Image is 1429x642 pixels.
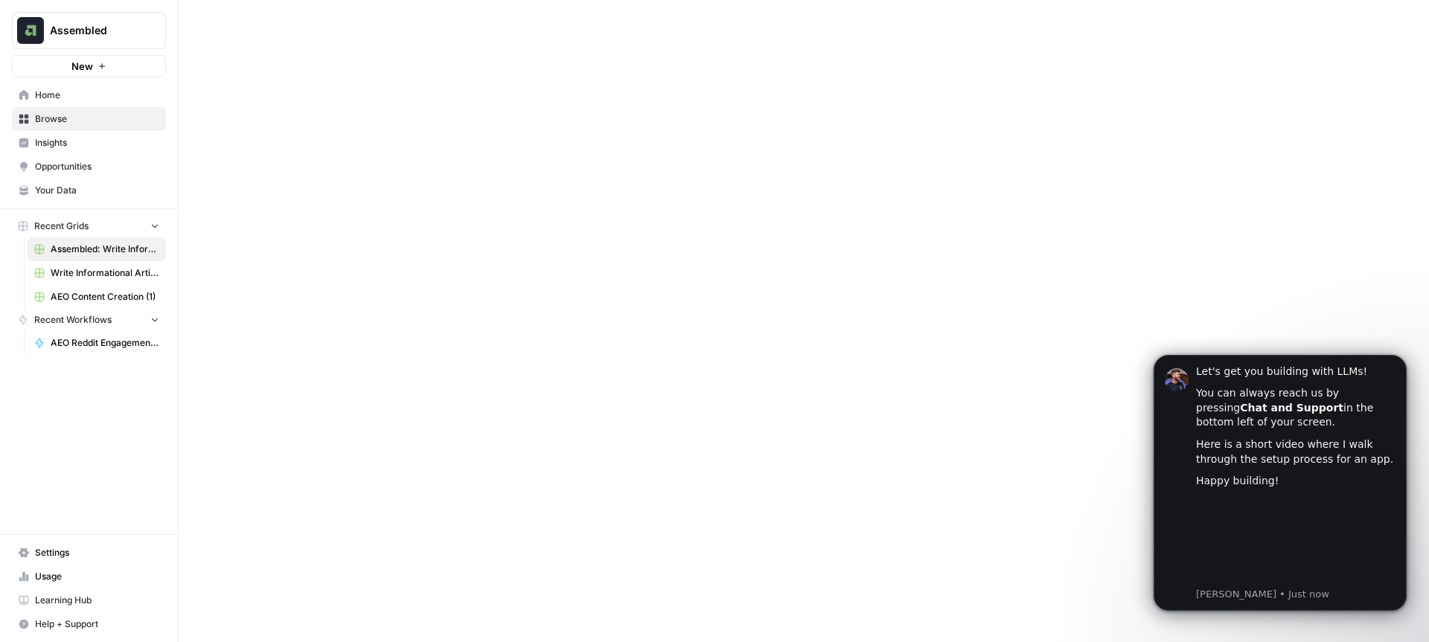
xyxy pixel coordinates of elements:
[50,23,140,38] span: Assembled
[65,251,264,265] p: Message from Steven, sent Just now
[12,565,166,588] a: Usage
[12,588,166,612] a: Learning Hub
[34,313,112,327] span: Recent Workflows
[35,136,159,150] span: Insights
[35,184,159,197] span: Your Data
[34,219,89,233] span: Recent Grids
[35,570,159,583] span: Usage
[28,285,166,309] a: AEO Content Creation (1)
[28,237,166,261] a: Assembled: Write Informational Article
[35,112,159,126] span: Browse
[65,160,264,249] iframe: youtube
[12,309,166,331] button: Recent Workflows
[35,160,159,173] span: Opportunities
[12,541,166,565] a: Settings
[51,290,159,304] span: AEO Content Creation (1)
[12,155,166,179] a: Opportunities
[12,83,166,107] a: Home
[51,266,159,280] span: Write Informational Article
[28,331,166,355] a: AEO Reddit Engagement - Fork
[35,617,159,631] span: Help + Support
[28,261,166,285] a: Write Informational Article
[35,546,159,559] span: Settings
[51,336,159,350] span: AEO Reddit Engagement - Fork
[12,107,166,131] a: Browse
[12,179,166,202] a: Your Data
[12,131,166,155] a: Insights
[12,12,166,49] button: Workspace: Assembled
[12,612,166,636] button: Help + Support
[17,17,44,44] img: Assembled Logo
[12,215,166,237] button: Recent Grids
[35,89,159,102] span: Home
[35,594,159,607] span: Learning Hub
[71,59,93,74] span: New
[51,243,159,256] span: Assembled: Write Informational Article
[12,55,166,77] button: New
